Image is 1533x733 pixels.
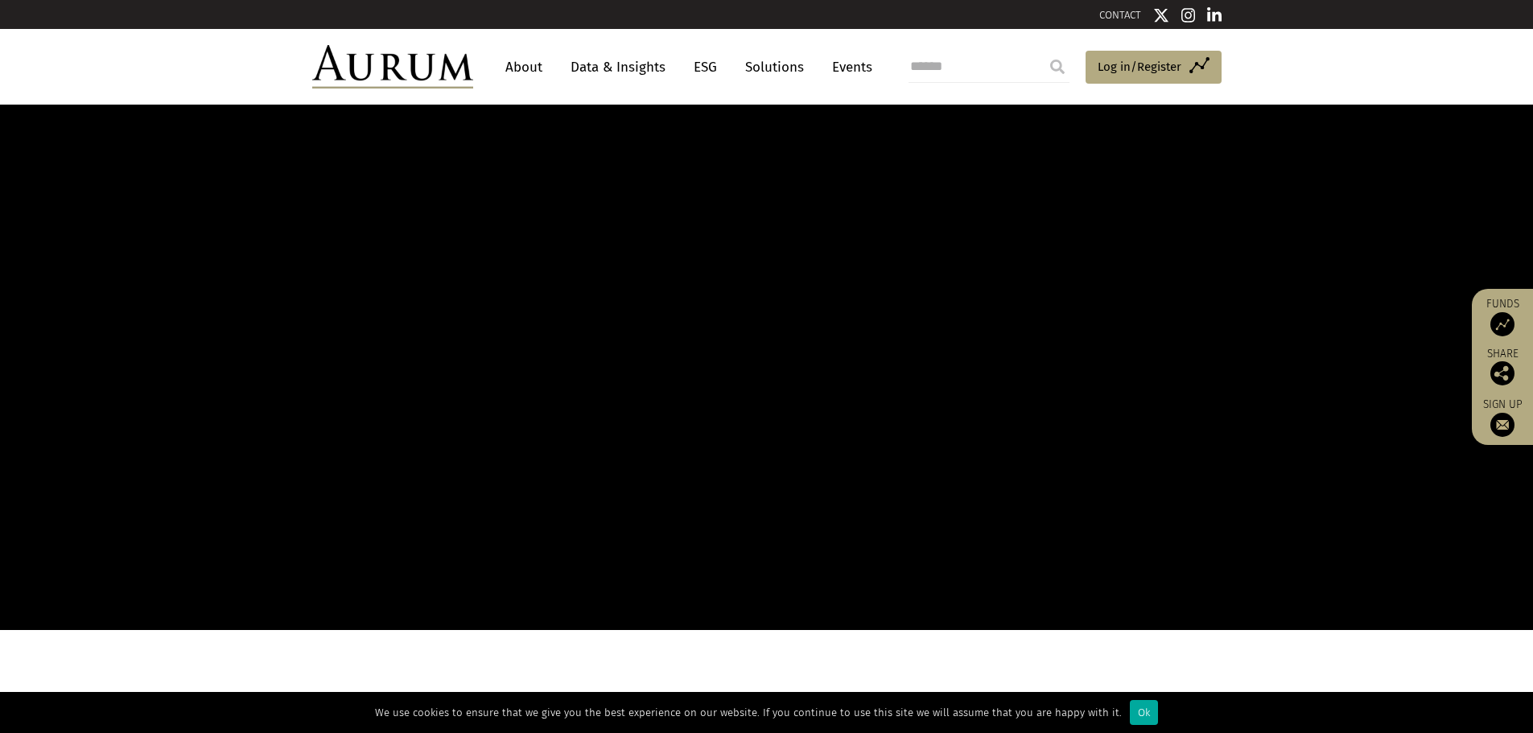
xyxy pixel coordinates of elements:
[1153,7,1169,23] img: Twitter icon
[563,52,674,82] a: Data & Insights
[1490,361,1514,385] img: Share this post
[1207,7,1222,23] img: Linkedin icon
[1086,51,1222,84] a: Log in/Register
[686,52,725,82] a: ESG
[824,52,872,82] a: Events
[1490,413,1514,437] img: Sign up to our newsletter
[1480,297,1525,336] a: Funds
[1490,312,1514,336] img: Access Funds
[497,52,550,82] a: About
[1098,57,1181,76] span: Log in/Register
[312,45,473,89] img: Aurum
[1099,9,1141,21] a: CONTACT
[1480,397,1525,437] a: Sign up
[1130,700,1158,725] div: Ok
[1181,7,1196,23] img: Instagram icon
[737,52,812,82] a: Solutions
[1041,51,1074,83] input: Submit
[1480,348,1525,385] div: Share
